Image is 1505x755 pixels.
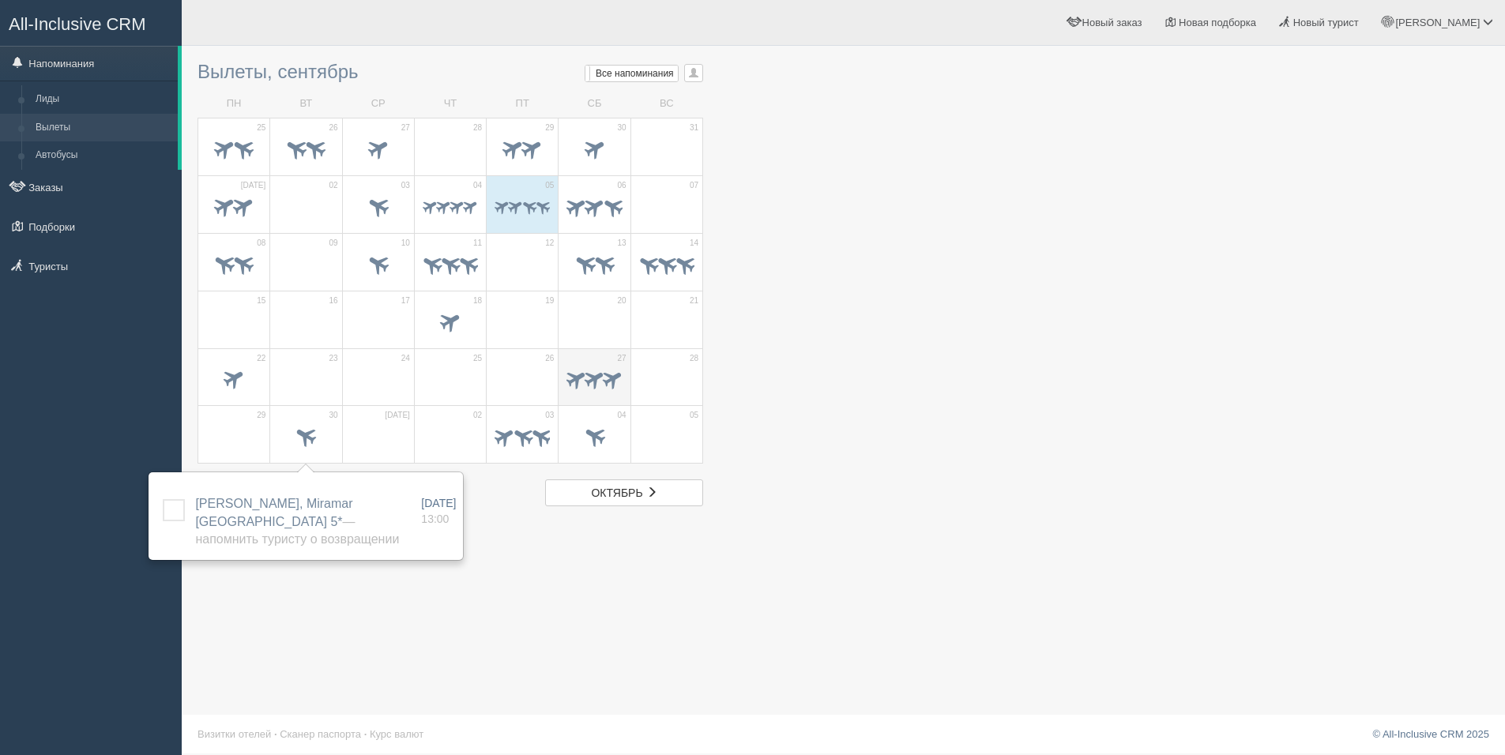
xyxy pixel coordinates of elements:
[329,353,337,364] span: 23
[545,479,703,506] a: октябрь
[1293,17,1359,28] span: Новый турист
[401,180,410,191] span: 03
[198,728,271,740] a: Визитки отелей
[487,90,559,118] td: ПТ
[618,295,626,306] span: 20
[1179,17,1256,28] span: Новая подборка
[473,122,482,133] span: 28
[257,295,265,306] span: 15
[414,90,486,118] td: ЧТ
[545,122,554,133] span: 29
[618,410,626,421] span: 04
[690,122,698,133] span: 31
[257,353,265,364] span: 22
[473,353,482,364] span: 25
[545,295,554,306] span: 19
[690,410,698,421] span: 05
[421,497,456,509] span: [DATE]
[274,728,277,740] span: ·
[401,122,410,133] span: 27
[591,486,642,499] span: октябрь
[257,122,265,133] span: 25
[198,62,703,82] h3: Вылеты, сентябрь
[195,497,399,547] a: [PERSON_NAME], Miramar [GEOGRAPHIC_DATA] 5*— Напомнить туристу о возвращении
[329,295,337,306] span: 16
[370,728,423,740] a: Курс валют
[198,90,270,118] td: ПН
[329,238,337,249] span: 09
[401,353,410,364] span: 24
[473,410,482,421] span: 02
[1372,728,1489,740] a: © All-Inclusive CRM 2025
[257,410,265,421] span: 29
[545,238,554,249] span: 12
[28,141,178,170] a: Автобусы
[28,114,178,142] a: Вылеты
[257,238,265,249] span: 08
[1082,17,1142,28] span: Новый заказ
[545,180,554,191] span: 05
[1395,17,1480,28] span: [PERSON_NAME]
[1,1,181,44] a: All-Inclusive CRM
[618,180,626,191] span: 06
[241,180,265,191] span: [DATE]
[421,513,449,525] span: 13:00
[385,410,409,421] span: [DATE]
[473,180,482,191] span: 04
[618,238,626,249] span: 13
[280,728,361,740] a: Сканер паспорта
[545,353,554,364] span: 26
[618,353,626,364] span: 27
[630,90,702,118] td: ВС
[342,90,414,118] td: СР
[401,238,410,249] span: 10
[690,238,698,249] span: 14
[545,410,554,421] span: 03
[28,85,178,114] a: Лиды
[618,122,626,133] span: 30
[195,497,399,547] span: [PERSON_NAME], Miramar [GEOGRAPHIC_DATA] 5*
[401,295,410,306] span: 17
[421,495,456,527] a: [DATE] 13:00
[329,122,337,133] span: 26
[364,728,367,740] span: ·
[690,353,698,364] span: 28
[690,180,698,191] span: 07
[690,295,698,306] span: 21
[329,410,337,421] span: 30
[596,68,674,79] span: Все напоминания
[329,180,337,191] span: 02
[473,238,482,249] span: 11
[473,295,482,306] span: 18
[9,14,146,34] span: All-Inclusive CRM
[270,90,342,118] td: ВТ
[559,90,630,118] td: СБ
